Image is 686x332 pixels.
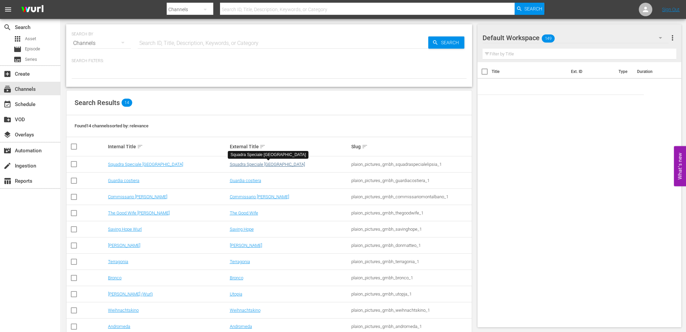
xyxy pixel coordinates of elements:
div: plaion_pictures_gmbh_andromeda_1 [351,324,471,329]
div: Internal Title [108,143,227,151]
span: Ingestion [3,162,11,170]
a: Weihnachtskino [108,308,139,313]
span: Episode [25,46,40,52]
a: Saving Hope Wurl [108,227,142,232]
span: Schedule [3,100,11,108]
div: Slug [351,143,471,151]
span: Reports [3,177,11,185]
span: menu [4,5,12,14]
span: Series [25,56,37,63]
div: plaion_pictures_gmbh_thegoodwife_1 [351,210,471,215]
span: Found 14 channels sorted by: relevance [75,123,148,128]
span: Search Results [75,99,120,107]
span: 14 [121,99,132,107]
div: plaion_pictures_gmbh_commissariomontalbano_1 [351,194,471,199]
th: Ext. ID [567,62,614,81]
div: plaion_pictures_gmbh_utopja_1 [351,291,471,297]
div: Channels [72,34,131,53]
span: Overlays [3,131,11,139]
a: Terragonia [108,259,128,264]
span: sort [259,144,266,150]
span: more_vert [668,34,676,42]
th: Type [614,62,633,81]
span: sort [362,144,368,150]
a: [PERSON_NAME] (Wurl) [108,291,153,297]
div: External Title [229,143,349,151]
a: Commissario [PERSON_NAME] [108,194,167,199]
span: VOD [3,116,11,124]
div: plaion_pictures_gmbh_terragonia_1 [351,259,471,264]
a: The Good Wife [229,210,258,215]
button: Open Feedback Widget [674,146,686,186]
span: Search [524,3,542,15]
span: 149 [542,31,555,46]
div: plaion_pictures_gmbh_squadraspecialelipsia_1 [351,162,471,167]
a: Andromeda [229,324,252,329]
p: Search Filters: [72,58,467,64]
a: Guardia costiera [108,178,139,183]
a: Bronco [229,275,243,280]
a: Andromeda [108,324,130,329]
a: Bronco [108,275,121,280]
button: Search [428,36,464,49]
a: The Good Wife [PERSON_NAME] [108,210,170,215]
a: Squadra Speciale [GEOGRAPHIC_DATA] [229,162,305,167]
span: Automation [3,147,11,155]
div: plaion_pictures_gmbh_savinghope_1 [351,227,471,232]
a: Sign Out [662,7,680,12]
th: Duration [633,62,673,81]
span: Create [3,70,11,78]
a: Utopja [229,291,242,297]
div: Default Workspace [483,28,668,47]
div: Squadra Speciale [GEOGRAPHIC_DATA] [230,152,306,158]
div: plaion_pictures_gmbh_bronco_1 [351,275,471,280]
a: Squadra Speciale [GEOGRAPHIC_DATA] [108,162,183,167]
span: Search [438,36,464,49]
div: plaion_pictures_gmbh_weihnachtskino_1 [351,308,471,313]
a: [PERSON_NAME] [229,243,262,248]
a: Terragonia [229,259,250,264]
span: Channels [3,85,11,93]
span: sort [137,144,143,150]
a: Commissario [PERSON_NAME] [229,194,289,199]
span: Series [13,55,22,63]
span: Episode [13,45,22,53]
div: plaion_pictures_gmbh_donmatteo_1 [351,243,471,248]
span: Search [3,23,11,31]
th: Title [492,62,567,81]
img: ans4CAIJ8jUAAAAAAAAAAAAAAAAAAAAAAAAgQb4GAAAAAAAAAAAAAAAAAAAAAAAAJMjXAAAAAAAAAAAAAAAAAAAAAAAAgAT5G... [16,2,49,18]
a: Guardia costiera [229,178,261,183]
span: Asset [25,35,36,42]
span: Asset [13,35,22,43]
a: Saving Hope [229,227,253,232]
button: Search [515,3,544,15]
a: Weihnachtskino [229,308,260,313]
div: plaion_pictures_gmbh_guardiacostiera_1 [351,178,471,183]
a: [PERSON_NAME] [108,243,140,248]
button: more_vert [668,30,676,46]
